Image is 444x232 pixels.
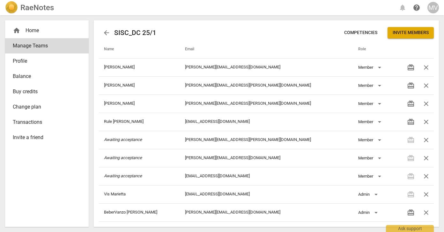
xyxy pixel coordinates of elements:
span: Name [104,47,122,52]
a: Help [411,2,422,13]
div: Member [358,135,383,145]
td: [PERSON_NAME][EMAIL_ADDRESS][DOMAIN_NAME] [180,203,353,221]
td: [PERSON_NAME][EMAIL_ADDRESS][DOMAIN_NAME] [180,149,353,167]
span: close [422,191,430,198]
button: Invite members [388,27,434,39]
span: Profile [13,57,76,65]
span: arrow_back [103,29,110,37]
a: Balance [5,69,89,84]
button: MV [427,2,439,13]
td: [PERSON_NAME] [99,58,180,76]
span: Buy credits [13,88,76,95]
button: Transfer credits [403,114,418,130]
span: close [422,82,430,89]
span: Email [185,47,202,52]
span: close [422,154,430,162]
span: close [422,118,430,126]
td: [EMAIL_ADDRESS][DOMAIN_NAME] [180,185,353,203]
td: [EMAIL_ADDRESS][DOMAIN_NAME] [180,113,353,131]
span: redeem [407,118,415,126]
div: Admin [358,207,380,218]
td: [PERSON_NAME][EMAIL_ADDRESS][DOMAIN_NAME] [180,58,353,76]
span: close [422,136,430,144]
a: Change plan [5,99,89,115]
a: LogoRaeNotes [5,1,54,14]
span: redeem [407,209,415,216]
span: Transactions [13,118,76,126]
div: Admin [358,189,380,200]
button: Transfer credits [403,60,418,75]
span: home [13,27,20,34]
a: Transactions [5,115,89,130]
span: Competencies [344,30,377,36]
div: Member [358,99,383,109]
td: [PERSON_NAME][EMAIL_ADDRESS][PERSON_NAME][DOMAIN_NAME] [180,131,353,149]
td: [PERSON_NAME] [99,76,180,95]
div: Member [358,171,383,181]
img: Logo [5,1,18,14]
div: Member [358,153,383,163]
span: Manage Teams [13,42,76,50]
button: Transfer credits [403,96,418,111]
button: Transfer credits [403,78,418,93]
span: redeem [407,82,415,89]
div: Home [13,27,76,34]
td: Rule [PERSON_NAME] [99,113,180,131]
a: Invite a friend [5,130,89,145]
span: redeem [407,100,415,108]
td: [PERSON_NAME] [99,95,180,113]
button: Competencies [339,27,382,39]
td: [PERSON_NAME][EMAIL_ADDRESS][PERSON_NAME][DOMAIN_NAME] [180,95,353,113]
span: close [422,209,430,216]
i: Awaiting acceptance [104,155,142,160]
i: Awaiting acceptance [104,173,142,178]
div: Member [358,81,383,91]
div: Member [358,117,383,127]
div: Ask support [386,225,434,232]
span: close [422,172,430,180]
div: Home [5,23,89,38]
span: Change plan [13,103,76,111]
td: BeberVanzo [PERSON_NAME] [99,203,180,221]
span: Invite a friend [13,134,76,141]
span: Balance [13,73,76,80]
i: Awaiting acceptance [104,137,142,142]
span: redeem [407,64,415,71]
span: Invite members [393,30,429,36]
div: Member [358,62,383,73]
a: Profile [5,53,89,69]
h2: RaeNotes [20,3,54,12]
h2: SISC_DC 25/1 [114,29,156,37]
button: Transfer credits [403,205,418,220]
td: Vis Marietta [99,185,180,203]
span: help [413,4,420,11]
span: close [422,100,430,108]
td: [PERSON_NAME][EMAIL_ADDRESS][PERSON_NAME][DOMAIN_NAME] [180,76,353,95]
a: Manage Teams [5,38,89,53]
td: [EMAIL_ADDRESS][DOMAIN_NAME] [180,167,353,185]
span: close [422,64,430,71]
a: Buy credits [5,84,89,99]
span: Role [358,47,374,52]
